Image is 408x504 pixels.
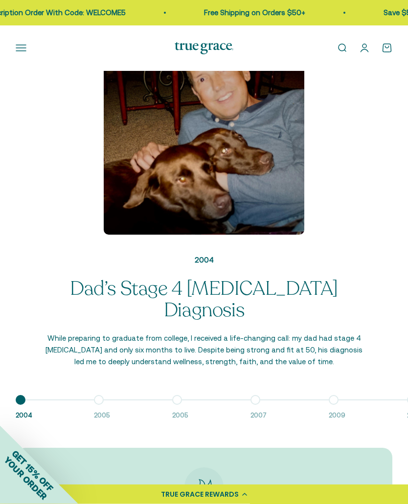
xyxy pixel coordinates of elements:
[94,411,162,421] span: 2005
[204,8,305,17] a: Free Shipping on Orders $50+
[250,411,319,421] span: 2007
[161,489,239,500] div: TRUE GRACE REWARDS
[2,455,49,502] span: YOUR ORDER
[94,400,172,421] button: 2005
[172,400,250,421] button: 2005
[10,448,55,494] span: GET 15% OFF
[329,400,407,421] button: 2009
[250,400,329,421] button: 2007
[16,411,84,421] span: 2004
[16,400,94,421] button: 2004
[43,255,365,266] p: 2004
[172,411,241,421] span: 2005
[329,411,397,421] span: 2009
[43,333,365,368] p: While preparing to graduate from college, I received a life-changing call: my dad had stage 4 [ME...
[43,278,365,321] p: Dad’s Stage 4 [MEDICAL_DATA] Diagnosis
